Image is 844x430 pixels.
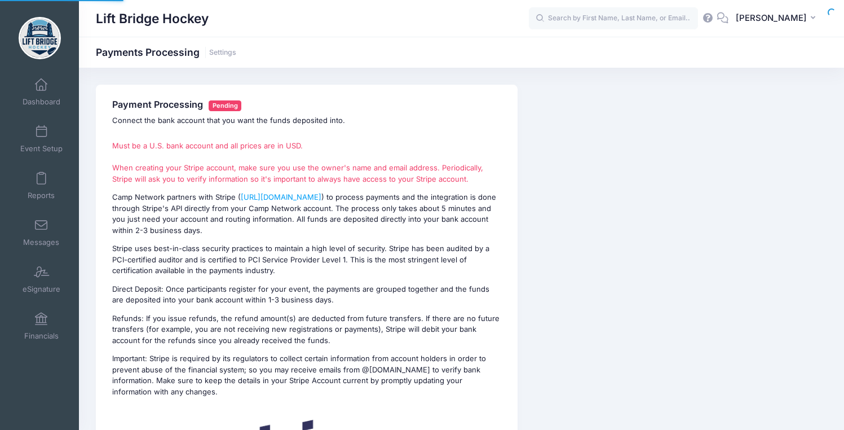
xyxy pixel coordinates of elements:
span: Pending [209,100,241,111]
h1: Payments Processing [96,46,236,58]
span: Dashboard [23,97,60,107]
p: Important: Stripe is required by its regulators to collect certain information from account holde... [112,353,501,397]
button: [PERSON_NAME] [728,6,827,32]
span: eSignature [23,284,60,294]
span: Financials [24,331,59,341]
a: Event Setup [15,119,68,159]
p: Must be a U.S. bank account and all prices are in USD. When creating your Stripe account, make su... [112,141,501,185]
a: Reports [15,166,68,205]
span: [PERSON_NAME] [736,12,807,24]
a: Settings [209,49,236,57]
span: Event Setup [20,144,63,153]
a: Financials [15,306,68,346]
h4: Payment Processing [112,99,501,111]
span: Reports [28,191,55,200]
img: Lift Bridge Hockey [19,17,61,59]
span: Messages [23,238,59,247]
a: Messages [15,213,68,252]
p: Direct Deposit: Once participants register for your event, the payments are grouped together and ... [112,284,501,306]
input: Search by First Name, Last Name, or Email... [529,7,698,30]
a: eSignature [15,260,68,299]
p: Connect the bank account that you want the funds deposited into. [112,115,501,126]
a: Dashboard [15,72,68,112]
h1: Lift Bridge Hockey [96,6,209,32]
p: Camp Network partners with Stripe ( ) to process payments and the integration is done through Str... [112,192,501,236]
a: [URL][DOMAIN_NAME] [241,192,321,201]
p: Refunds: If you issue refunds, the refund amount(s) are deducted from future transfers. If there ... [112,313,501,346]
p: Stripe uses best-in-class security practices to maintain a high level of security. Stripe has bee... [112,243,501,277]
